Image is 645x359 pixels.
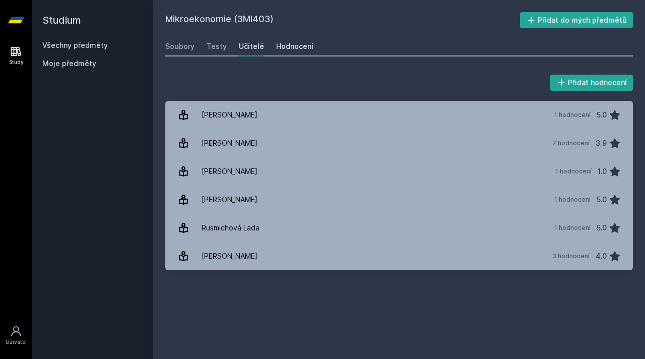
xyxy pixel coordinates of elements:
div: 7 hodnocení [552,139,590,147]
div: Učitelé [239,41,264,51]
div: [PERSON_NAME] [202,161,257,182]
div: 1 hodnocení [554,111,591,119]
div: 1 hodnocení [555,167,592,175]
div: Soubory [165,41,195,51]
a: Hodnocení [276,36,313,56]
button: Přidat hodnocení [550,75,633,91]
a: Všechny předměty [42,41,108,49]
h2: Mikroekonomie (3MI403) [165,12,520,28]
a: Soubory [165,36,195,56]
a: Učitelé [239,36,264,56]
div: 1 hodnocení [554,196,591,204]
span: Moje předměty [42,58,96,69]
div: 5.0 [597,190,607,210]
div: 5.0 [597,218,607,238]
div: [PERSON_NAME] [202,246,257,266]
div: Uživatel [6,338,27,346]
div: Rusmichová Lada [202,218,260,238]
a: Uživatel [2,320,30,351]
div: 3 hodnocení [552,252,590,260]
a: [PERSON_NAME] 1 hodnocení 1.0 [165,157,633,186]
button: Přidat do mých předmětů [520,12,633,28]
div: 1.0 [598,161,607,182]
div: [PERSON_NAME] [202,190,257,210]
div: 5.0 [597,105,607,125]
a: [PERSON_NAME] 7 hodnocení 3.9 [165,129,633,157]
div: Hodnocení [276,41,313,51]
div: 1 hodnocení [554,224,591,232]
a: [PERSON_NAME] 1 hodnocení 5.0 [165,101,633,129]
div: Testy [207,41,227,51]
a: [PERSON_NAME] 1 hodnocení 5.0 [165,186,633,214]
div: 3.9 [596,133,607,153]
a: Study [2,40,30,71]
div: Study [9,58,24,66]
div: [PERSON_NAME] [202,105,257,125]
a: Rusmichová Lada 1 hodnocení 5.0 [165,214,633,242]
a: [PERSON_NAME] 3 hodnocení 4.0 [165,242,633,270]
div: [PERSON_NAME] [202,133,257,153]
a: Testy [207,36,227,56]
div: 4.0 [596,246,607,266]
